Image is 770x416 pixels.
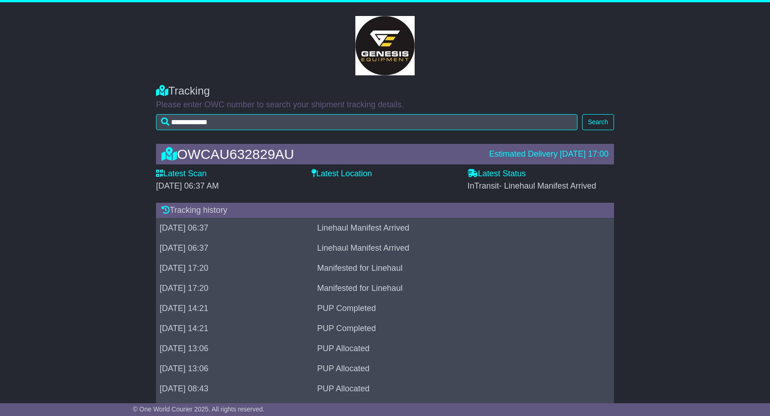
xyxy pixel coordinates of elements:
td: [DATE] 14:21 [156,299,313,319]
td: [DATE] 13:06 [156,359,313,379]
td: [DATE] 08:43 [156,379,313,399]
td: [DATE] 06:37 [156,218,313,238]
td: [DATE] 17:20 [156,258,313,279]
td: Manifested for Linehaul [313,258,593,279]
p: Please enter OWC number to search your shipment tracking details. [156,100,614,110]
button: Search [582,114,614,130]
td: [DATE] 06:37 [156,238,313,258]
td: PUP Completed [313,299,593,319]
td: [DATE] 13:06 [156,339,313,359]
td: PUP Completed [313,319,593,339]
div: Tracking [156,84,614,98]
td: [DATE] 14:21 [156,319,313,339]
span: InTransit [468,181,596,190]
td: [DATE] 17:20 [156,279,313,299]
td: PUP Allocated [313,359,593,379]
label: Latest Status [468,169,526,179]
td: PUP Allocated [313,379,593,399]
label: Latest Location [312,169,372,179]
td: PUP Allocated [313,339,593,359]
div: Estimated Delivery [DATE] 17:00 [489,149,609,159]
span: © One World Courier 2025. All rights reserved. [133,405,265,413]
img: GetCustomerLogo [355,16,415,75]
span: [DATE] 06:37 AM [156,181,219,190]
span: - Linehaul Manifest Arrived [499,181,596,190]
div: OWCAU632829AU [157,147,484,162]
td: Manifested for Linehaul [313,279,593,299]
label: Latest Scan [156,169,207,179]
td: Linehaul Manifest Arrived [313,218,593,238]
div: Tracking history [156,203,614,218]
td: Linehaul Manifest Arrived [313,238,593,258]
